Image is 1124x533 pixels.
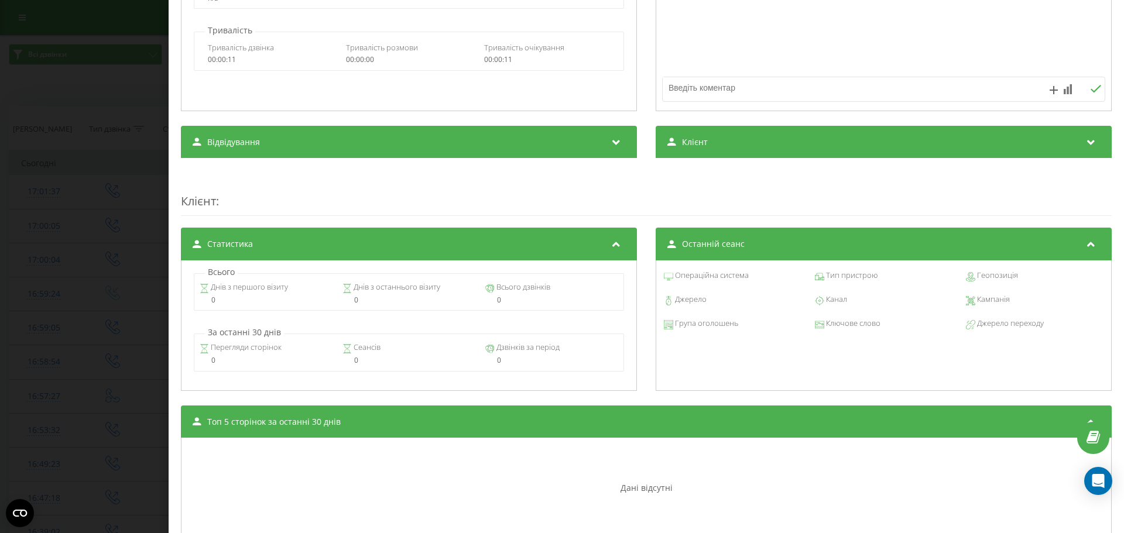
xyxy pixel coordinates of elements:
div: 00:00:11 [484,56,610,64]
div: 0 [342,356,475,364]
div: 0 [485,356,618,364]
span: Клієнт [682,136,708,148]
p: Тривалість [205,25,255,36]
div: 0 [200,356,333,364]
span: Тривалість очікування [484,42,564,53]
div: Дані відсутні [187,443,1105,531]
p: За останні 30 днів [205,326,284,338]
span: Кампанія [975,294,1010,305]
span: Геопозиція [975,270,1018,281]
span: Днів з останнього візиту [352,281,440,293]
span: Тривалість розмови [346,42,418,53]
span: Група оголошень [673,318,738,329]
span: Клієнт [181,193,216,209]
span: Перегляди сторінок [209,342,282,353]
div: : [181,170,1112,216]
span: Тривалість дзвінка [208,42,274,53]
span: Джерело переходу [975,318,1044,329]
span: Сеансів [352,342,381,353]
div: 0 [485,296,618,304]
span: Джерело [673,294,707,305]
span: Канал [824,294,847,305]
p: Всього [205,266,238,278]
span: Останній сеанс [682,238,745,250]
div: 00:00:11 [208,56,334,64]
span: Топ 5 сторінок за останні 30 днів [207,416,341,428]
span: Днів з першого візиту [209,281,288,293]
span: Всього дзвінків [495,281,550,293]
div: 0 [342,296,475,304]
span: Ключове слово [824,318,880,329]
div: 0 [200,296,333,304]
span: Операційна система [673,270,749,281]
div: Open Intercom Messenger [1084,467,1112,495]
span: Статистика [207,238,253,250]
div: 00:00:00 [346,56,472,64]
span: Відвідування [207,136,260,148]
button: Open CMP widget [6,499,34,527]
span: Тип пристрою [824,270,878,281]
span: Дзвінків за період [495,342,560,353]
